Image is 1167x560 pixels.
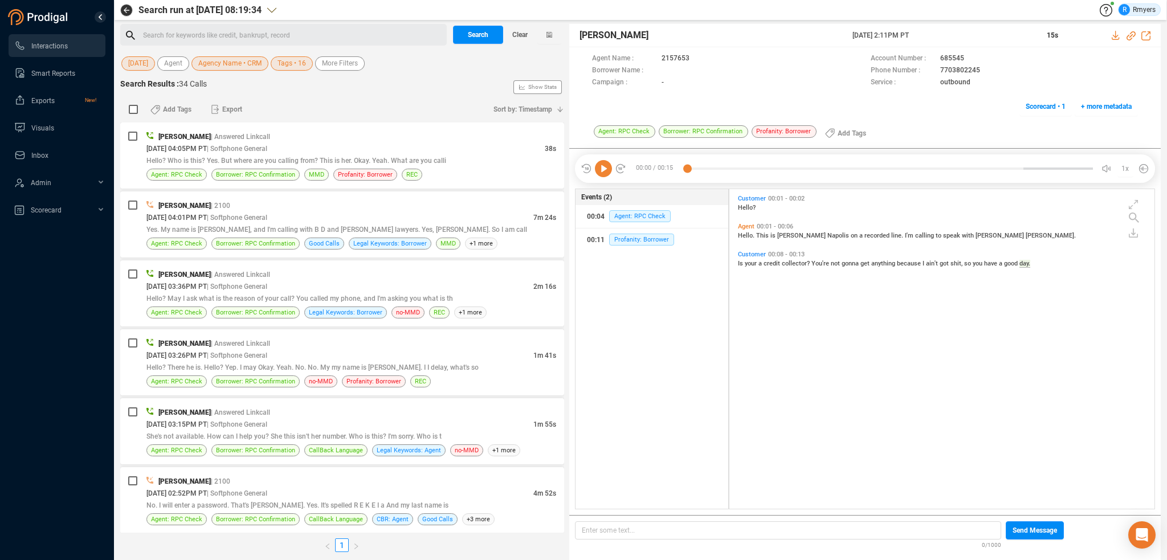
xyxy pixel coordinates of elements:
[14,34,96,57] a: Interactions
[146,226,527,234] span: Yes. My name is [PERSON_NAME], and I'm calling with B D and [PERSON_NAME] lawyers. Yes, [PERSON_N...
[211,340,270,348] span: | Answered Linkcall
[422,514,453,525] span: Good Calls
[626,160,687,177] span: 00:00 / 00:15
[309,169,324,180] span: MMD
[146,295,453,303] span: Hello? May I ask what is the reason of your call? You called my phone, and I'm asking you what is th
[831,260,842,267] span: not
[1026,232,1076,239] span: [PERSON_NAME].
[31,152,48,160] span: Inbox
[1123,4,1127,15] span: R
[151,307,202,318] span: Agent: RPC Check
[222,100,242,118] span: Export
[151,376,202,387] span: Agent: RPC Check
[120,398,564,464] div: [PERSON_NAME]| Answered Linkcall[DATE] 03:15PM PT| Softphone General1m 55sShe's not available. Ho...
[897,260,923,267] span: because
[860,260,871,267] span: get
[905,232,915,239] span: I'm
[533,351,556,359] span: 1m 41s
[207,214,267,222] span: | Softphone General
[14,144,96,166] a: Inbox
[503,26,537,44] button: Clear
[211,477,230,485] span: | 2100
[1081,97,1132,116] span: + more metadata
[309,307,382,318] span: Legal Keywords: Borrower
[216,445,295,456] span: Borrower: RPC Confirmation
[271,56,313,71] button: Tags • 16
[146,489,207,497] span: [DATE] 02:52PM PT
[745,260,758,267] span: your
[1026,97,1066,116] span: Scorecard • 1
[179,79,207,88] span: 34 Calls
[278,56,306,71] span: Tags • 16
[349,538,364,552] button: right
[940,65,980,77] span: 7703802245
[587,231,605,249] div: 00:11
[324,543,331,550] span: left
[454,306,487,318] span: +1 more
[396,307,420,318] span: no-MMD
[984,260,999,267] span: have
[545,145,556,153] span: 38s
[309,445,363,456] span: CallBack Language
[158,271,211,279] span: [PERSON_NAME]
[576,228,728,251] button: 00:11Profanity: Borrower
[216,376,295,387] span: Borrower: RPC Confirmation
[9,89,105,112] li: Exports
[120,79,179,88] span: Search Results :
[158,340,211,348] span: [PERSON_NAME]
[976,232,1026,239] span: [PERSON_NAME]
[871,65,935,77] span: Phone Number :
[1004,260,1019,267] span: good
[738,232,756,239] span: Hello.
[1006,521,1064,539] button: Send Message
[31,206,62,214] span: Scorecard
[146,501,448,509] span: No. I will enter a password. That's [PERSON_NAME]. Yes. It's spelled R E K E I a And my last name is
[964,260,973,267] span: so
[158,202,211,210] span: [PERSON_NAME]
[871,260,897,267] span: anything
[766,251,807,258] span: 00:08 - 00:13
[415,376,426,387] span: REC
[528,19,557,156] span: Show Stats
[14,89,96,112] a: ExportsNew!
[738,251,766,258] span: Customer
[31,42,68,50] span: Interactions
[580,28,648,42] span: [PERSON_NAME]
[756,232,770,239] span: This
[827,232,851,239] span: Napolis
[207,145,267,153] span: | Softphone General
[335,538,349,552] li: 1
[581,192,612,202] span: Events (2)
[488,444,520,456] span: +1 more
[1019,260,1030,268] span: day.
[216,307,295,318] span: Borrower: RPC Confirmation
[146,145,207,153] span: [DATE] 04:05PM PT
[377,514,409,525] span: CBR: Agent
[216,514,295,525] span: Borrower: RPC Confirmation
[120,122,564,189] div: [PERSON_NAME]| Answered Linkcall[DATE] 04:05PM PT| Softphone General38sHello? Who is this? Yes. B...
[533,214,556,222] span: 7m 24s
[157,56,189,71] button: Agent
[320,538,335,552] li: Previous Page
[138,3,262,17] span: Search run at [DATE] 08:19:34
[1013,521,1057,539] span: Send Message
[818,124,873,142] button: Add Tags
[864,232,891,239] span: recorded
[315,56,365,71] button: More Filters
[453,26,503,44] button: Search
[9,144,105,166] li: Inbox
[309,514,363,525] span: CallBack Language
[493,100,552,118] span: Sort by: Timestamp
[158,408,211,416] span: [PERSON_NAME]
[144,100,198,118] button: Add Tags
[923,260,926,267] span: I
[158,477,211,485] span: [PERSON_NAME]
[1119,4,1156,15] div: Rmyers
[999,260,1004,267] span: a
[120,191,564,257] div: [PERSON_NAME]| 2100[DATE] 04:01PM PT| Softphone General7m 24sYes. My name is [PERSON_NAME], and I...
[871,53,935,65] span: Account Number :
[609,210,671,222] span: Agent: RPC Check
[609,234,674,246] span: Profanity: Borrower
[1047,31,1058,39] span: 15s
[309,238,340,249] span: Good Calls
